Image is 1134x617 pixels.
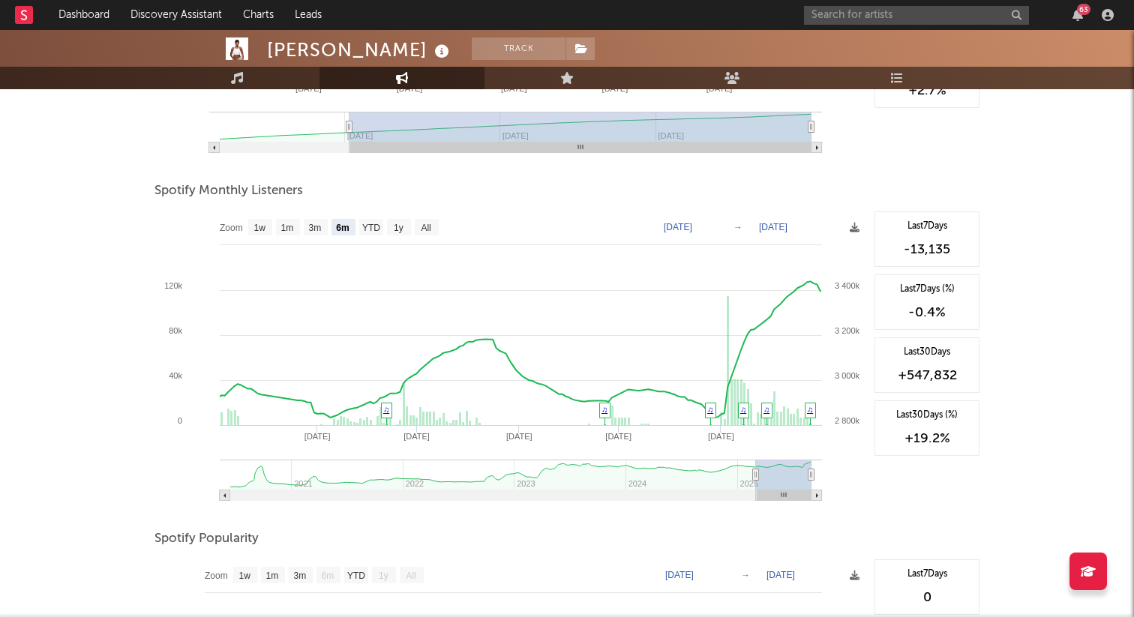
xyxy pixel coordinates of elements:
[605,432,631,441] text: [DATE]
[759,222,787,232] text: [DATE]
[169,371,182,380] text: 40k
[205,571,228,581] text: Zoom
[707,405,713,414] a: ♫
[883,82,971,100] div: +2.7 %
[472,37,565,60] button: Track
[766,570,795,580] text: [DATE]
[708,432,734,441] text: [DATE]
[178,416,182,425] text: 0
[835,416,860,425] text: 2 800k
[665,570,694,580] text: [DATE]
[362,223,380,233] text: YTD
[883,304,971,322] div: -0.4 %
[883,589,971,607] div: 0
[741,570,750,580] text: →
[220,223,243,233] text: Zoom
[763,405,769,414] a: ♫
[1072,9,1083,21] button: 63
[154,530,259,548] span: Spotify Popularity
[664,222,692,232] text: [DATE]
[835,371,860,380] text: 3 000k
[883,409,971,422] div: Last 30 Days (%)
[421,223,430,233] text: All
[394,223,403,233] text: 1y
[309,223,322,233] text: 3m
[733,222,742,232] text: →
[322,571,334,581] text: 6m
[383,405,389,414] a: ♫
[379,571,388,581] text: 1y
[835,326,860,335] text: 3 200k
[883,346,971,359] div: Last 30 Days
[347,571,365,581] text: YTD
[154,182,303,200] span: Spotify Monthly Listeners
[281,223,294,233] text: 1m
[266,571,279,581] text: 1m
[336,223,349,233] text: 6m
[807,405,813,414] a: ♫
[1077,4,1090,15] div: 63
[601,405,607,414] a: ♫
[239,571,251,581] text: 1w
[883,430,971,448] div: +19.2 %
[883,283,971,296] div: Last 7 Days (%)
[164,281,182,290] text: 120k
[169,326,182,335] text: 80k
[506,432,532,441] text: [DATE]
[835,281,860,290] text: 3 400k
[254,223,266,233] text: 1w
[294,571,307,581] text: 3m
[740,405,746,414] a: ♫
[267,37,453,62] div: [PERSON_NAME]
[883,220,971,233] div: Last 7 Days
[883,367,971,385] div: +547,832
[883,568,971,581] div: Last 7 Days
[804,6,1029,25] input: Search for artists
[883,241,971,259] div: -13,135
[406,571,415,581] text: All
[304,432,331,441] text: [DATE]
[403,432,430,441] text: [DATE]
